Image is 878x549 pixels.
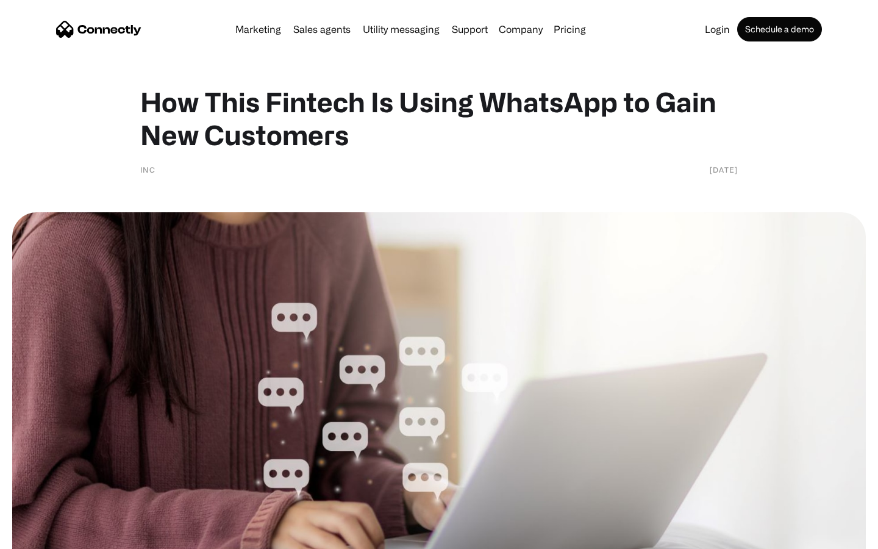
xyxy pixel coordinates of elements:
[12,528,73,545] aside: Language selected: English
[140,163,155,176] div: INC
[140,85,738,151] h1: How This Fintech Is Using WhatsApp to Gain New Customers
[230,24,286,34] a: Marketing
[700,24,735,34] a: Login
[288,24,355,34] a: Sales agents
[499,21,543,38] div: Company
[447,24,493,34] a: Support
[737,17,822,41] a: Schedule a demo
[710,163,738,176] div: [DATE]
[358,24,444,34] a: Utility messaging
[549,24,591,34] a: Pricing
[24,528,73,545] ul: Language list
